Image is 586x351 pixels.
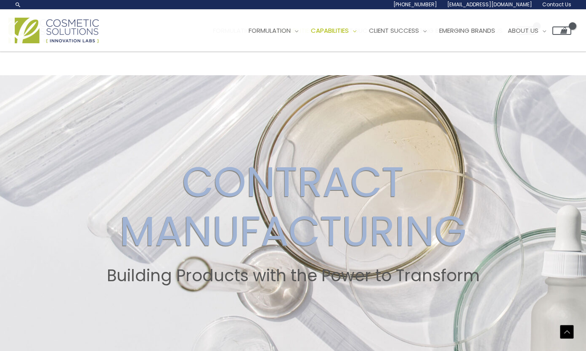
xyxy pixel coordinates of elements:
a: Search icon link [15,1,21,8]
span: [PHONE_NUMBER] [393,1,437,8]
span: About Us [508,26,538,35]
a: Emerging Brands [433,18,501,43]
a: Formulation [242,18,305,43]
nav: Site Navigation [236,18,571,43]
a: Client Success [363,18,433,43]
a: View Shopping Cart, empty [552,26,571,35]
span: Capabilities [311,26,349,35]
span: [EMAIL_ADDRESS][DOMAIN_NAME] [447,1,532,8]
span: Emerging Brands [439,26,495,35]
a: About Us [501,18,552,43]
span: Client Success [369,26,419,35]
a: Capabilities [305,18,363,43]
h2: CONTRACT MANUFACTURING [8,157,578,256]
img: Cosmetic Solutions Logo [15,18,99,43]
span: Formulation [249,26,291,35]
span: Contact Us [542,1,571,8]
h2: Building Products with the Power to Transform [8,266,578,285]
